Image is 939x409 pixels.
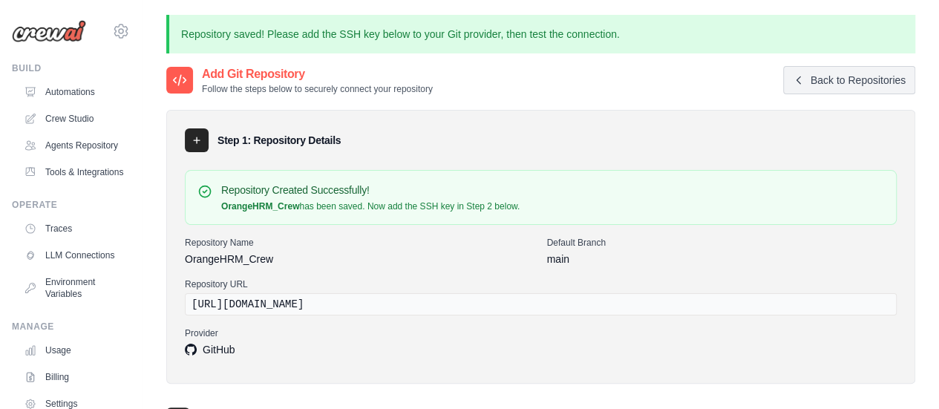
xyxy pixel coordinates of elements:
[185,293,897,315] div: [URL][DOMAIN_NAME]
[166,15,915,53] p: Repository saved! Please add the SSH key below to your Git provider, then test the connection.
[783,66,915,94] a: Back to Repositories
[18,80,130,104] a: Automations
[18,107,130,131] a: Crew Studio
[185,252,535,266] div: OrangeHRM_Crew
[18,338,130,362] a: Usage
[185,278,897,290] label: Repository URL
[217,133,341,148] h3: Step 1: Repository Details
[18,217,130,241] a: Traces
[547,237,897,249] label: Default Branch
[18,243,130,267] a: LLM Connections
[185,327,897,339] label: Provider
[221,200,520,212] p: has been saved. Now add the SSH key in Step 2 below.
[547,252,897,266] div: main
[12,321,130,333] div: Manage
[12,20,86,42] img: Logo
[18,160,130,184] a: Tools & Integrations
[202,65,433,83] h2: Add Git Repository
[12,199,130,211] div: Operate
[221,183,520,197] h4: Repository Created Successfully!
[185,237,535,249] label: Repository Name
[12,62,130,74] div: Build
[18,134,130,157] a: Agents Repository
[202,83,433,95] p: Follow the steps below to securely connect your repository
[18,365,130,389] a: Billing
[221,201,299,212] strong: OrangeHRM_Crew
[185,342,235,357] span: GitHub
[18,270,130,306] a: Environment Variables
